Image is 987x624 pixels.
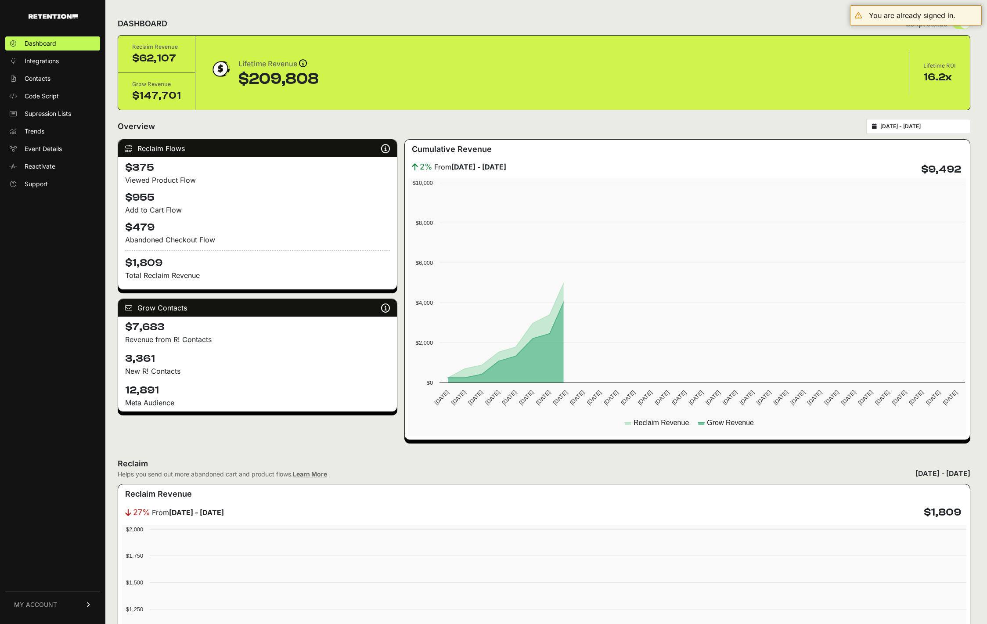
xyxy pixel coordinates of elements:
text: [DATE] [653,389,670,406]
text: [DATE] [721,389,738,406]
span: Dashboard [25,39,56,48]
span: Trends [25,127,44,136]
text: [DATE] [941,389,958,406]
text: [DATE] [585,389,602,406]
text: $0 [426,379,432,386]
text: [DATE] [874,389,891,406]
span: 27% [133,506,150,519]
text: [DATE] [857,389,874,406]
text: [DATE] [551,389,569,406]
h4: 3,361 [125,352,390,366]
strong: [DATE] - [DATE] [169,508,224,517]
span: MY ACCOUNT [14,600,57,609]
a: Trends [5,124,100,138]
div: Reclaim Flows [118,140,397,157]
h4: $375 [125,161,390,175]
div: Helps you send out more abandoned cart and product flows. [118,470,327,479]
text: [DATE] [687,389,704,406]
text: [DATE] [569,389,586,406]
span: 2% [420,161,432,173]
span: Event Details [25,144,62,153]
h4: 12,891 [125,383,390,397]
h4: $1,809 [125,250,390,270]
div: Abandoned Checkout Flow [125,234,390,245]
text: [DATE] [823,389,840,406]
text: [DATE] [738,389,755,406]
span: Integrations [25,57,59,65]
div: $209,808 [238,70,319,88]
div: $147,701 [132,89,181,103]
h4: $9,492 [921,162,961,177]
span: Code Script [25,92,59,101]
text: $6,000 [416,260,433,266]
a: Integrations [5,54,100,68]
a: Contacts [5,72,100,86]
div: Reclaim Revenue [132,43,181,51]
text: $1,250 [126,606,143,613]
text: [DATE] [840,389,857,406]
span: From [434,162,506,172]
div: You are already signed in. [869,10,955,21]
text: [DATE] [670,389,687,406]
strong: [DATE] - [DATE] [451,162,506,171]
h2: DASHBOARD [118,18,167,30]
text: [DATE] [501,389,518,406]
p: New R! Contacts [125,366,390,376]
h2: Overview [118,120,155,133]
text: $10,000 [412,180,432,186]
img: dollar-coin-05c43ed7efb7bc0c12610022525b4bbbb207c7efeef5aecc26f025e68dcafac9.png [209,58,231,80]
text: Reclaim Revenue [634,419,689,426]
img: Retention.com [29,14,78,19]
text: [DATE] [789,389,806,406]
text: [DATE] [890,389,908,406]
p: Total Reclaim Revenue [125,270,390,281]
text: [DATE] [925,389,942,406]
span: From [152,507,224,518]
h4: $955 [125,191,390,205]
div: Grow Revenue [132,80,181,89]
span: Supression Lists [25,109,71,118]
h4: $7,683 [125,320,390,334]
h4: $479 [125,220,390,234]
text: [DATE] [704,389,721,406]
a: Event Details [5,142,100,156]
a: Dashboard [5,36,100,50]
div: Lifetime Revenue [238,58,319,70]
text: [DATE] [484,389,501,406]
p: Revenue from R! Contacts [125,334,390,345]
div: Grow Contacts [118,299,397,317]
text: [DATE] [772,389,789,406]
div: Meta Audience [125,397,390,408]
text: [DATE] [450,389,467,406]
text: $2,000 [126,526,143,533]
text: $2,000 [416,339,433,346]
span: Contacts [25,74,50,83]
h3: Reclaim Revenue [125,488,192,500]
text: $4,000 [416,299,433,306]
a: Reactivate [5,159,100,173]
div: Viewed Product Flow [125,175,390,185]
span: Reactivate [25,162,55,171]
h4: $1,809 [924,505,961,519]
h2: Reclaim [118,458,327,470]
h3: Cumulative Revenue [412,143,492,155]
text: [DATE] [755,389,772,406]
div: Add to Cart Flow [125,205,390,215]
text: [DATE] [636,389,653,406]
text: $8,000 [416,220,433,226]
text: [DATE] [806,389,823,406]
a: MY ACCOUNT [5,591,100,618]
text: [DATE] [602,389,620,406]
div: [DATE] - [DATE] [915,468,970,479]
div: 16.2x [923,70,956,84]
text: Grow Revenue [707,419,754,426]
text: [DATE] [433,389,450,406]
span: Support [25,180,48,188]
a: Learn More [293,470,327,478]
text: [DATE] [467,389,484,406]
text: [DATE] [908,389,925,406]
text: [DATE] [534,389,551,406]
text: [DATE] [620,389,637,406]
text: [DATE] [518,389,535,406]
text: $1,750 [126,552,143,559]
